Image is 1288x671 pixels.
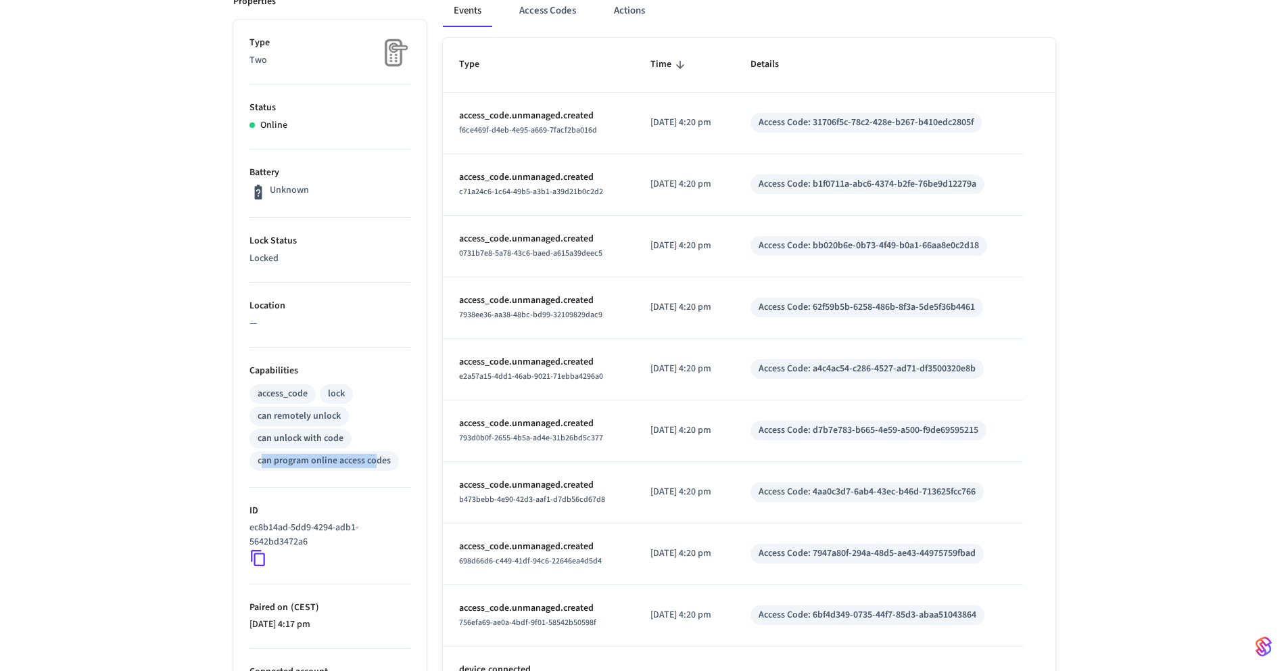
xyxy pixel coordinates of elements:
p: [DATE] 4:20 pm [650,116,718,130]
div: Access Code: a4c4ac54-c286-4527-ad71-df3500320e8b [759,362,976,376]
p: Status [249,101,410,115]
p: access_code.unmanaged.created [459,417,618,431]
p: [DATE] 4:20 pm [650,300,718,315]
span: Type [459,54,497,75]
p: Location [249,299,410,313]
p: access_code.unmanaged.created [459,355,618,369]
span: b473bebb-4e90-42d3-aaf1-d7db56cd67d8 [459,494,605,505]
p: Paired on [249,601,410,615]
span: ( CEST ) [288,601,319,614]
p: ID [249,504,410,518]
span: Details [750,54,796,75]
img: Placeholder Lock Image [377,36,410,70]
p: — [249,317,410,331]
p: access_code.unmanaged.created [459,170,618,185]
div: can program online access codes [258,454,391,468]
p: Online [260,118,287,133]
span: 7938ee36-aa38-48bc-bd99-32109829dac9 [459,309,602,321]
span: e2a57a15-4dd1-46ab-9021-71ebba4296a0 [459,371,603,382]
p: [DATE] 4:20 pm [650,547,718,561]
div: Access Code: 31706f5c-78c2-428e-b267-b410edc2805f [759,116,974,130]
div: lock [328,387,345,401]
p: [DATE] 4:20 pm [650,423,718,438]
p: access_code.unmanaged.created [459,478,618,492]
div: Access Code: 7947a80f-294a-48d5-ae43-44975759fbad [759,547,976,561]
p: access_code.unmanaged.created [459,109,618,123]
div: Access Code: 4aa0c3d7-6ab4-43ec-b46d-713625fcc766 [759,485,976,499]
p: [DATE] 4:20 pm [650,239,718,253]
div: Access Code: d7b7e783-b665-4e59-a500-f9de69595215 [759,423,978,438]
p: Locked [249,252,410,266]
div: access_code [258,387,308,401]
p: access_code.unmanaged.created [459,232,618,246]
span: 0731b7e8-5a78-43c6-baed-a615a39deec5 [459,248,602,259]
p: ec8b14ad-5dd9-4294-adb1-5642bd3472a6 [249,521,405,549]
p: Type [249,36,410,50]
p: access_code.unmanaged.created [459,294,618,308]
p: [DATE] 4:17 pm [249,618,410,632]
div: Access Code: 6bf4d349-0735-44f7-85d3-abaa51043864 [759,608,976,622]
p: Battery [249,166,410,180]
div: Access Code: bb020b6e-0b73-4f49-b0a1-66aa8e0c2d18 [759,239,979,253]
div: Access Code: 62f59b5b-6258-486b-8f3a-5de5f36b4461 [759,300,975,315]
p: [DATE] 4:20 pm [650,485,718,499]
div: Access Code: b1f0711a-abc6-4374-b2fe-76be9d12279a [759,177,976,191]
img: SeamLogoGradient.69752ec5.svg [1256,636,1272,657]
p: [DATE] 4:20 pm [650,177,718,191]
span: 698d66d6-c449-41df-94c6-22646ea4d5d4 [459,555,602,567]
p: Lock Status [249,234,410,248]
span: c71a24c6-1c64-49b5-a3b1-a39d21b0c2d2 [459,186,603,198]
div: can remotely unlock [258,409,341,423]
span: 793d0b0f-2655-4b5a-ad4e-31b26bd5c377 [459,432,603,444]
span: 756efa69-ae0a-4bdf-9f01-58542b50598f [459,617,596,628]
div: can unlock with code [258,432,343,446]
p: Unknown [270,183,309,198]
p: Capabilities [249,364,410,378]
span: Time [650,54,689,75]
p: access_code.unmanaged.created [459,540,618,554]
p: [DATE] 4:20 pm [650,608,718,622]
p: [DATE] 4:20 pm [650,362,718,376]
span: f6ce469f-d4eb-4e95-a669-7facf2ba016d [459,124,597,136]
p: access_code.unmanaged.created [459,601,618,616]
p: Two [249,53,410,68]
